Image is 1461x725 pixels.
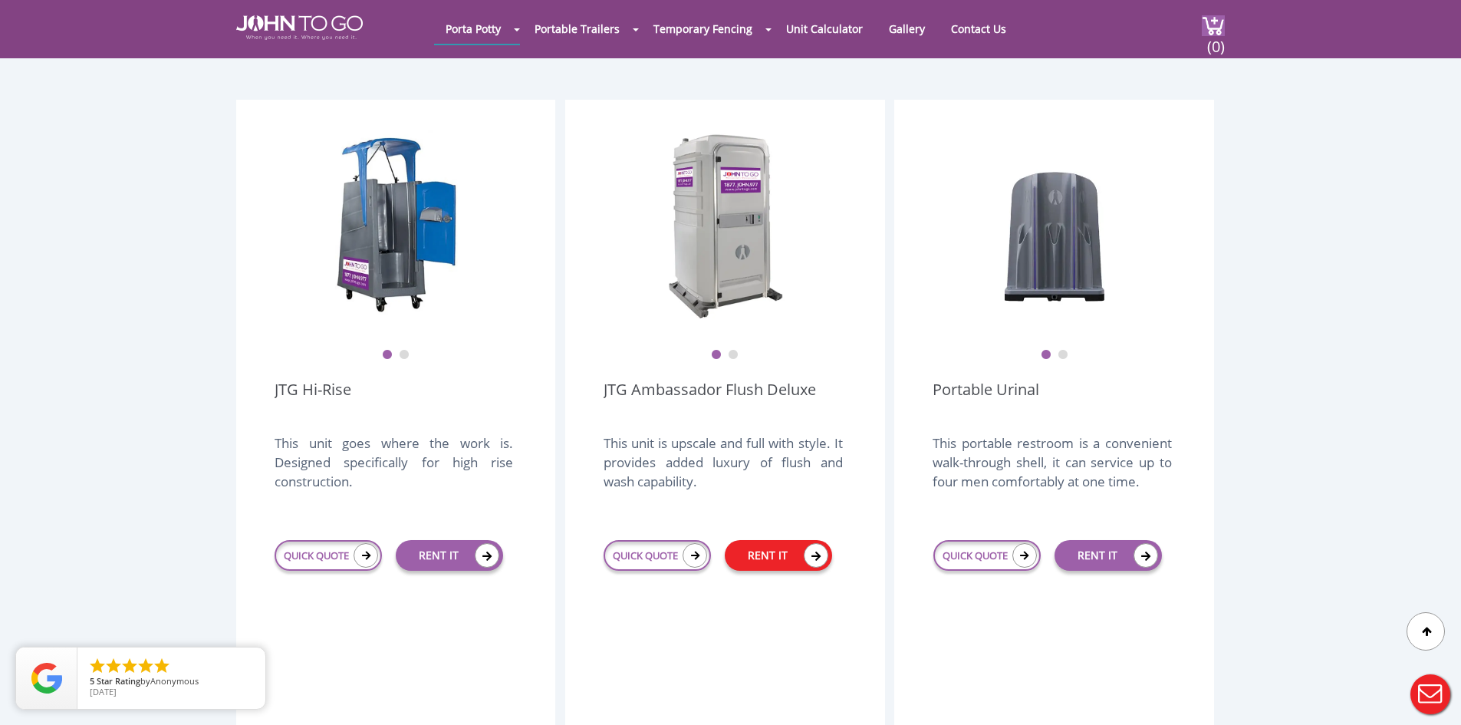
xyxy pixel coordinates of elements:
a: QUICK QUOTE [933,540,1041,571]
span: [DATE] [90,686,117,697]
a: Contact Us [939,14,1018,44]
a: RENT IT [396,540,503,571]
a: Portable Urinal [933,379,1039,422]
img: Review Rating [31,663,62,694]
img: cart a [1202,15,1225,36]
a: Gallery [877,14,936,44]
a: Unit Calculator [775,14,874,44]
img: urinal unit 1 [993,130,1116,322]
a: JTG Ambassador Flush Deluxe [604,379,816,422]
li:  [120,657,139,675]
button: 2 of 2 [728,350,739,361]
button: 1 of 2 [382,350,393,361]
button: 1 of 2 [1041,350,1051,361]
a: QUICK QUOTE [275,540,382,571]
div: This portable restroom is a convenient walk-through shell, it can service up to four men comforta... [933,433,1171,507]
li:  [104,657,123,675]
a: QUICK QUOTE [604,540,711,571]
a: JTG Hi-Rise [275,379,351,422]
div: This unit is upscale and full with style. It provides added luxury of flush and wash capability. [604,433,842,507]
a: RENT IT [1055,540,1162,571]
img: JOHN to go [236,15,363,40]
span: Star Rating [97,675,140,687]
a: RENT IT [725,540,832,571]
button: Live Chat [1400,664,1461,725]
img: JTG Hi-Rise Unit [335,130,458,322]
div: This unit goes where the work is. Designed specifically for high rise construction. [275,433,513,507]
a: Temporary Fencing [642,14,764,44]
li:  [137,657,155,675]
button: 1 of 2 [711,350,722,361]
a: Portable Trailers [523,14,631,44]
span: (0) [1206,24,1225,57]
span: Anonymous [150,675,199,687]
li:  [88,657,107,675]
span: 5 [90,675,94,687]
span: by [90,677,253,687]
button: 2 of 2 [1058,350,1068,361]
li:  [153,657,171,675]
button: 2 of 2 [399,350,410,361]
a: Porta Potty [434,14,512,44]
